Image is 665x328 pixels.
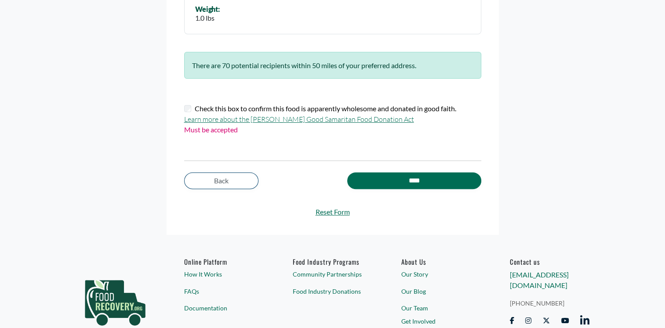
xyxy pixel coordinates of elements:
[184,258,264,266] h6: Online Platform
[184,115,414,124] a: Learn more about the [PERSON_NAME] Good Samaritan Food Donation Act
[509,299,589,308] a: [PHONE_NUMBER]
[195,5,220,13] div: Weight:
[184,124,481,135] p: Must be accepted
[184,207,481,217] a: Reset Form
[401,270,481,279] a: Our Story
[509,270,568,289] a: [EMAIL_ADDRESS][DOMAIN_NAME]
[184,303,264,313] a: Documentation
[195,103,456,114] label: Check this box to confirm this food is apparently wholesome and donated in good faith.
[293,270,373,279] a: Community Partnerships
[293,258,373,266] h6: Food Industry Programs
[401,258,481,266] a: About Us
[184,287,264,296] a: FAQs
[401,287,481,296] a: Our Blog
[184,270,264,279] a: How It Works
[184,172,258,189] a: Back
[401,303,481,313] a: Our Team
[184,52,481,79] div: There are 70 potential recipients within 50 miles of your preferred address.
[509,258,589,266] h6: Contact us
[195,13,220,23] div: 1.0 lbs
[401,317,481,326] a: Get Involved
[293,287,373,296] a: Food Industry Donations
